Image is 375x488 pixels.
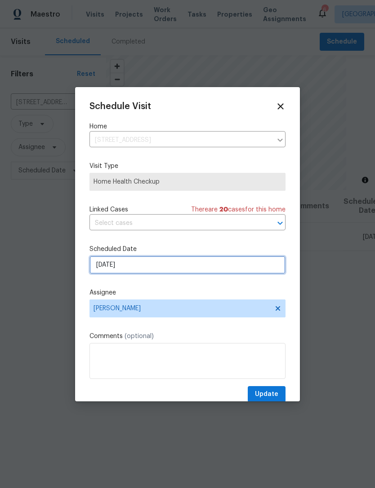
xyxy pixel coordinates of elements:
[89,332,286,341] label: Comments
[89,245,286,254] label: Scheduled Date
[94,177,281,186] span: Home Health Checkup
[89,133,272,147] input: Enter in an address
[248,386,286,403] button: Update
[89,256,286,274] input: M/D/YYYY
[274,217,286,229] button: Open
[89,216,260,230] input: Select cases
[89,102,151,111] span: Schedule Visit
[89,162,286,171] label: Visit Type
[125,333,154,339] span: (optional)
[276,101,286,111] span: Close
[94,305,270,312] span: [PERSON_NAME]
[255,389,278,400] span: Update
[191,205,286,214] span: There are case s for this home
[219,207,228,213] span: 20
[89,122,286,131] label: Home
[89,205,128,214] span: Linked Cases
[89,288,286,297] label: Assignee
